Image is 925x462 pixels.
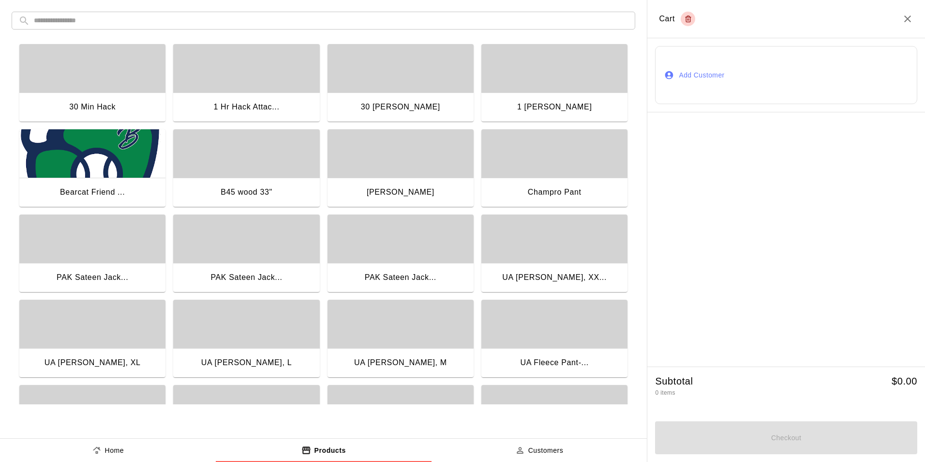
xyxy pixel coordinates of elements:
button: 30 Min Hack [19,44,165,123]
div: Champro Pant [528,186,582,199]
div: 1 Hr Hack Attac... [214,101,280,113]
button: B45 wood 33" [173,129,319,209]
div: PAK Sateen Jack... [57,271,128,284]
div: UA [PERSON_NAME], XL [45,356,141,369]
button: Add Customer [655,46,917,104]
div: Cart [659,12,695,26]
button: UA [PERSON_NAME], XL [19,300,165,379]
h5: $ 0.00 [892,375,917,388]
img: Bearcat Friend Pass [19,129,165,178]
div: UA [PERSON_NAME], M [354,356,447,369]
button: PAK Sateen Jack... [19,215,165,294]
div: UA [PERSON_NAME], L [201,356,292,369]
button: 1 Hr Hack Attac... [173,44,319,123]
div: 30 [PERSON_NAME] [361,101,440,113]
p: Home [105,446,124,456]
button: UA [PERSON_NAME], L [173,300,319,379]
p: Products [314,446,346,456]
div: Bearcat Friend ... [60,186,125,199]
div: [PERSON_NAME] [367,186,434,199]
button: Bearcat Friend PassBearcat Friend ... [19,129,165,209]
button: UA [PERSON_NAME], XX... [481,215,627,294]
div: UA [PERSON_NAME], XX... [502,271,607,284]
div: 30 Min Hack [69,101,116,113]
div: PAK Sateen Jack... [210,271,282,284]
button: PAK Sateen Jack... [173,215,319,294]
button: [PERSON_NAME] [328,129,474,209]
p: Customers [528,446,564,456]
button: Champro Pant [481,129,627,209]
button: 1 [PERSON_NAME] [481,44,627,123]
h5: Subtotal [655,375,693,388]
button: 30 [PERSON_NAME] [328,44,474,123]
button: Close [902,13,913,25]
div: PAK Sateen Jack... [365,271,436,284]
span: 0 items [655,389,675,396]
button: PAK Sateen Jack... [328,215,474,294]
button: UA Fleece Pant-... [481,300,627,379]
button: Empty cart [681,12,695,26]
button: UA [PERSON_NAME], M [328,300,474,379]
div: B45 wood 33" [221,186,272,199]
div: UA Fleece Pant-... [521,356,589,369]
div: 1 [PERSON_NAME] [517,101,592,113]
